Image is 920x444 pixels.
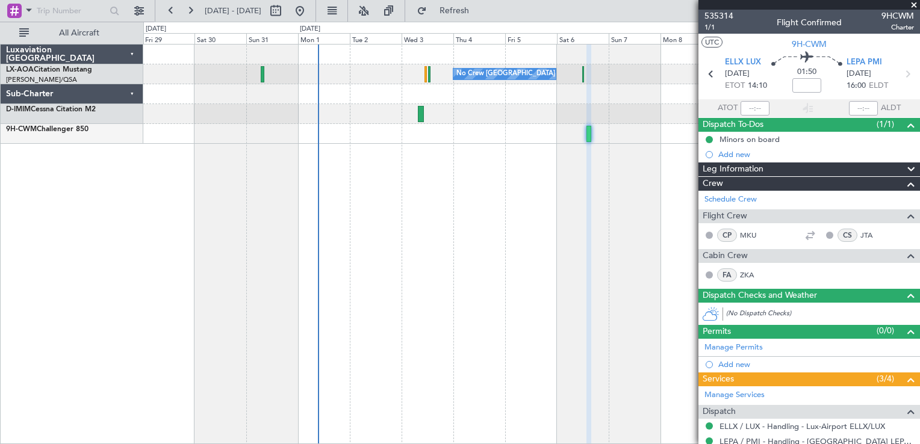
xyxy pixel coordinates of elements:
div: Sat 30 [194,33,246,44]
span: Charter [881,22,914,32]
a: Manage Services [704,389,765,401]
div: CP [717,229,737,242]
button: UTC [701,37,723,48]
span: [DATE] [847,68,871,80]
span: (3/4) [877,372,894,385]
div: [DATE] [146,24,166,34]
span: 9H-CWM [6,126,37,133]
span: D-IMIM [6,106,31,113]
a: ZKA [740,270,767,280]
span: Cabin Crew [703,249,748,263]
span: 16:00 [847,80,866,92]
div: Sun 7 [609,33,660,44]
a: D-IMIMCessna Citation M2 [6,106,96,113]
a: ELLX / LUX - Handling - Lux-Airport ELLX/LUX [720,421,885,431]
div: Sun 31 [246,33,298,44]
a: Manage Permits [704,342,763,354]
div: Thu 4 [453,33,505,44]
div: Sat 6 [557,33,609,44]
span: Leg Information [703,162,763,176]
span: ETOT [725,80,745,92]
div: Fri 5 [505,33,557,44]
span: 14:10 [748,80,767,92]
div: No Crew [GEOGRAPHIC_DATA] (Dublin Intl) [456,65,592,83]
input: --:-- [741,101,769,116]
span: ALDT [881,102,901,114]
div: Add new [718,359,914,369]
button: All Aircraft [13,23,131,43]
a: Schedule Crew [704,194,757,206]
div: Tue 2 [350,33,402,44]
span: (0/0) [877,324,894,337]
span: LX-AOA [6,66,34,73]
div: (No Dispatch Checks) [726,309,920,321]
a: MKU [740,230,767,241]
span: 1/1 [704,22,733,32]
div: Fri 29 [143,33,194,44]
a: JTA [860,230,887,241]
span: Dispatch [703,405,736,419]
a: [PERSON_NAME]/QSA [6,75,77,84]
span: LEPA PMI [847,57,882,69]
div: Flight Confirmed [777,16,842,29]
span: 535314 [704,10,733,22]
span: Services [703,372,734,386]
div: Mon 1 [298,33,350,44]
span: [DATE] [725,68,750,80]
span: Permits [703,325,731,339]
span: 9HCWM [881,10,914,22]
span: [DATE] - [DATE] [205,5,261,16]
a: LX-AOACitation Mustang [6,66,92,73]
span: (1/1) [877,118,894,131]
span: Crew [703,177,723,191]
button: Refresh [411,1,483,20]
a: 9H-CWMChallenger 850 [6,126,89,133]
span: Dispatch Checks and Weather [703,289,817,303]
div: [DATE] [300,24,320,34]
span: ELLX LUX [725,57,761,69]
span: All Aircraft [31,29,127,37]
div: Minors on board [720,134,780,144]
span: ATOT [718,102,738,114]
div: Wed 3 [402,33,453,44]
span: 9H-CWM [792,38,827,51]
div: Mon 8 [660,33,712,44]
div: Add new [718,149,914,159]
div: FA [717,268,737,282]
span: 01:50 [797,66,816,78]
span: Refresh [429,7,480,15]
span: Dispatch To-Dos [703,118,763,132]
input: Trip Number [37,2,106,20]
div: CS [838,229,857,242]
span: Flight Crew [703,209,747,223]
span: ELDT [869,80,888,92]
